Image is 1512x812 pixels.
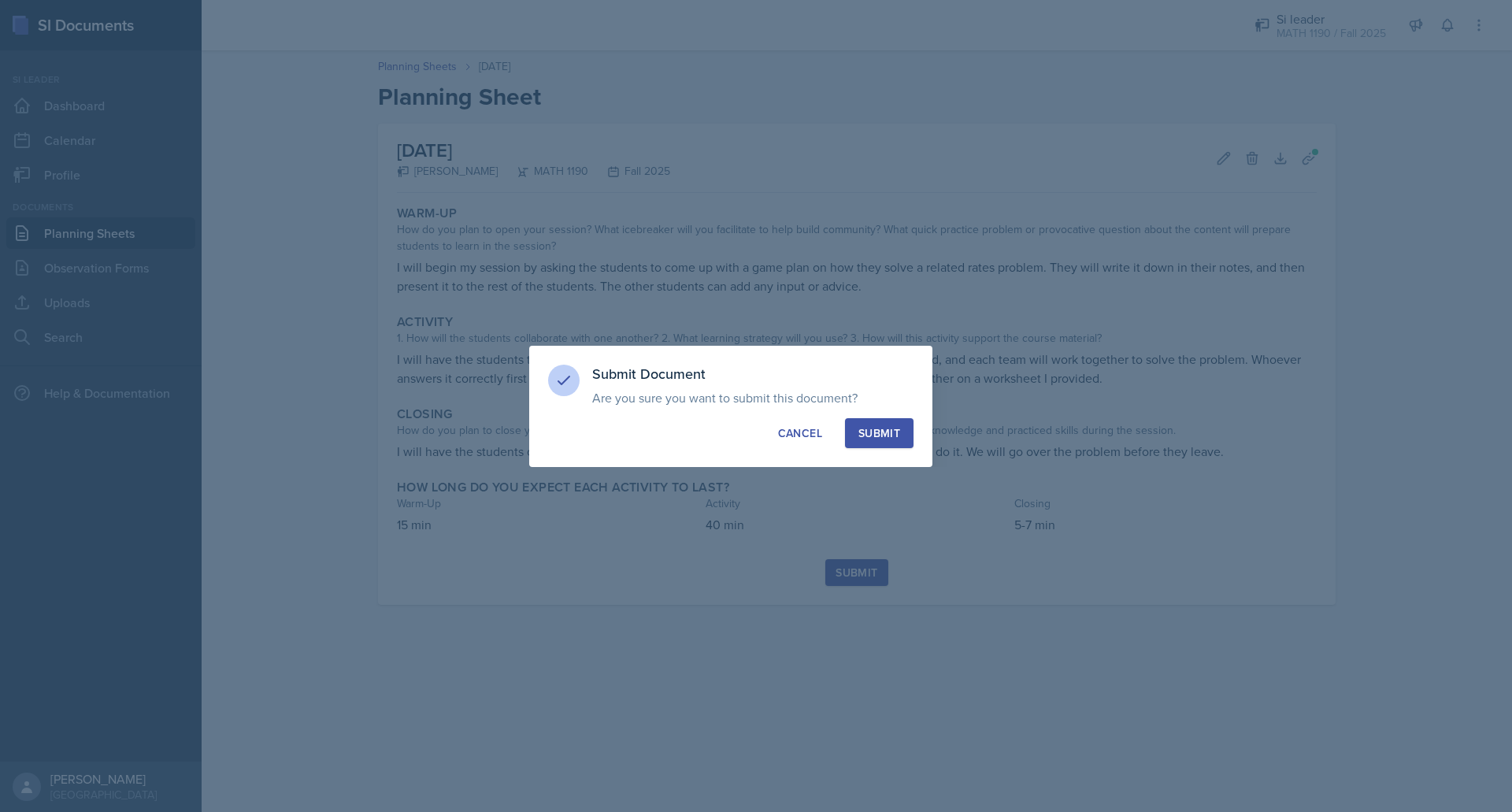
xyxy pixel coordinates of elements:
[592,365,913,384] h3: Submit Document
[858,425,900,441] div: Submit
[592,390,913,406] p: Are you sure you want to submit this document?
[778,425,822,441] div: Cancel
[845,418,913,448] button: Submit
[765,418,836,448] button: Cancel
